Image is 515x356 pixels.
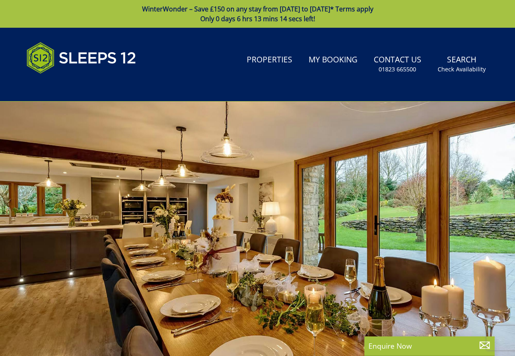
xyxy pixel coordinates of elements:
a: Contact Us01823 665500 [370,51,425,77]
small: Check Availability [438,65,486,73]
a: SearchCheck Availability [434,51,489,77]
iframe: Customer reviews powered by Trustpilot [22,83,108,90]
small: 01823 665500 [379,65,416,73]
img: Sleeps 12 [26,38,136,78]
span: Only 0 days 6 hrs 13 mins 14 secs left! [200,14,315,23]
a: Properties [243,51,296,69]
a: My Booking [305,51,361,69]
p: Enquire Now [368,341,491,351]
